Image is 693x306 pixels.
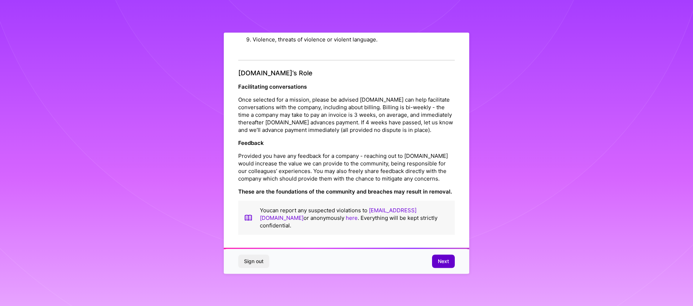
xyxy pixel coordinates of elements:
[238,188,452,195] strong: These are the foundations of the community and breaches may result in removal.
[432,255,455,268] button: Next
[238,83,307,90] strong: Facilitating conversations
[238,255,269,268] button: Sign out
[238,69,455,77] h4: [DOMAIN_NAME]’s Role
[260,206,449,229] p: You can report any suspected violations to or anonymously . Everything will be kept strictly conf...
[238,152,455,182] p: Provided you have any feedback for a company - reaching out to [DOMAIN_NAME] would increase the v...
[260,207,417,221] a: [EMAIL_ADDRESS][DOMAIN_NAME]
[438,258,449,265] span: Next
[238,96,455,133] p: Once selected for a mission, please be advised [DOMAIN_NAME] can help facilitate conversations wi...
[238,139,264,146] strong: Feedback
[244,206,253,229] img: book icon
[346,214,358,221] a: here
[253,33,455,46] li: Violence, threats of violence or violent language.
[244,258,263,265] span: Sign out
